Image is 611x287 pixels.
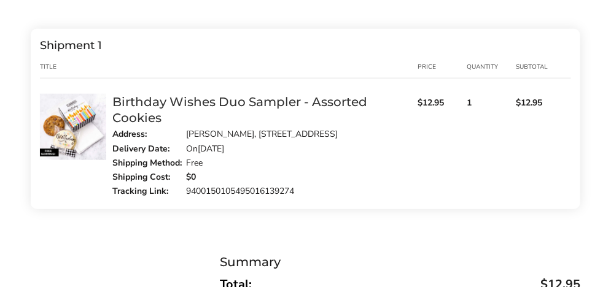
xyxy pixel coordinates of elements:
[186,143,224,155] div: On
[186,171,196,183] strong: $0
[112,172,186,183] div: Shipping Cost:
[186,129,338,140] div: [PERSON_NAME], [STREET_ADDRESS]
[516,94,565,197] div: $12.95
[418,98,467,109] span: $12.95
[40,41,571,50] div: Shipment 1
[10,240,127,277] iframe: Sign Up via Text for Offers
[112,143,186,155] div: Delivery Date:
[516,62,565,72] div: Subtotal
[220,252,580,272] div: Summary
[418,62,467,72] div: price
[112,129,186,140] div: Address:
[467,94,516,197] div: 1
[112,94,367,125] a: Birthday Wishes Duo Sampler - Assorted Cookies
[198,143,224,155] time: [DATE]
[40,62,112,72] div: Title
[186,185,294,197] a: 9400150105495016139274
[467,62,516,72] div: Quantity
[112,186,186,197] div: Tracking Link:
[186,158,203,169] div: Free
[112,158,186,169] div: Shipping Method:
